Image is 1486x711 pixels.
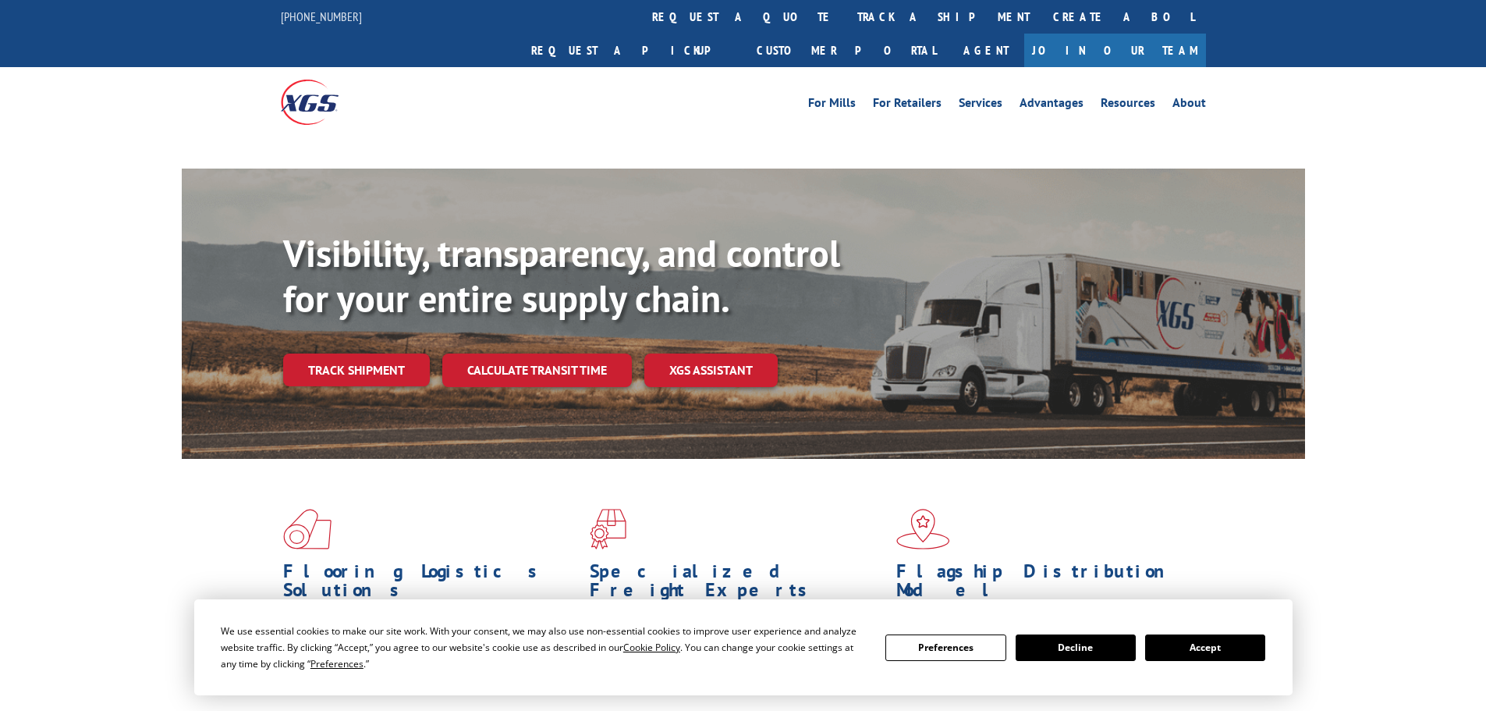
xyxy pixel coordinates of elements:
[283,354,430,386] a: Track shipment
[808,97,856,114] a: For Mills
[1016,635,1136,661] button: Decline
[745,34,948,67] a: Customer Portal
[873,97,942,114] a: For Retailers
[283,509,332,549] img: xgs-icon-total-supply-chain-intelligence-red
[896,562,1191,607] h1: Flagship Distribution Model
[442,354,632,387] a: Calculate transit time
[1101,97,1155,114] a: Resources
[959,97,1002,114] a: Services
[644,354,778,387] a: XGS ASSISTANT
[948,34,1024,67] a: Agent
[310,657,364,670] span: Preferences
[283,562,578,607] h1: Flooring Logistics Solutions
[283,229,840,322] b: Visibility, transparency, and control for your entire supply chain.
[1172,97,1206,114] a: About
[590,562,885,607] h1: Specialized Freight Experts
[1020,97,1083,114] a: Advantages
[194,599,1293,695] div: Cookie Consent Prompt
[221,623,867,672] div: We use essential cookies to make our site work. With your consent, we may also use non-essential ...
[1024,34,1206,67] a: Join Our Team
[281,9,362,24] a: [PHONE_NUMBER]
[1145,635,1265,661] button: Accept
[520,34,745,67] a: Request a pickup
[896,509,950,549] img: xgs-icon-flagship-distribution-model-red
[623,641,680,654] span: Cookie Policy
[885,635,1005,661] button: Preferences
[590,509,626,549] img: xgs-icon-focused-on-flooring-red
